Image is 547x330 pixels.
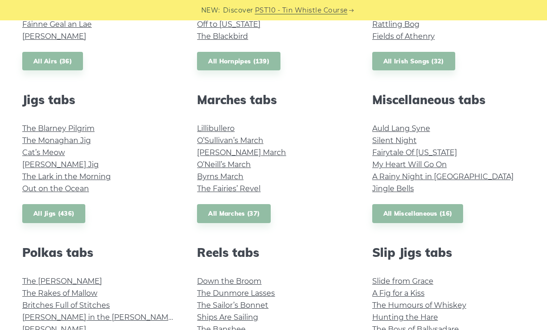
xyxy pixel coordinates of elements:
[22,136,91,145] a: The Monaghan Jig
[22,160,99,169] a: [PERSON_NAME] Jig
[22,204,85,223] a: All Jigs (436)
[372,32,435,41] a: Fields of Athenry
[197,204,271,223] a: All Marches (37)
[197,172,243,181] a: Byrns March
[372,20,420,29] a: Rattling Bog
[22,313,176,322] a: [PERSON_NAME] in the [PERSON_NAME]
[197,136,263,145] a: O’Sullivan’s March
[197,52,280,71] a: All Hornpipes (139)
[22,301,110,310] a: Britches Full of Stitches
[22,20,92,29] a: Fáinne Geal an Lae
[372,289,425,298] a: A Fig for a Kiss
[197,301,268,310] a: The Sailor’s Bonnet
[22,93,175,107] h2: Jigs tabs
[372,184,414,193] a: Jingle Bells
[197,160,251,169] a: O’Neill’s March
[22,184,89,193] a: Out on the Ocean
[255,5,348,16] a: PST10 - Tin Whistle Course
[22,124,95,133] a: The Blarney Pilgrim
[22,52,83,71] a: All Airs (36)
[201,5,220,16] span: NEW:
[197,289,275,298] a: The Dunmore Lasses
[372,93,525,107] h2: Miscellaneous tabs
[22,32,86,41] a: [PERSON_NAME]
[22,277,102,286] a: The [PERSON_NAME]
[197,184,261,193] a: The Fairies’ Revel
[372,160,447,169] a: My Heart Will Go On
[372,124,430,133] a: Auld Lang Syne
[372,245,525,260] h2: Slip Jigs tabs
[372,148,457,157] a: Fairytale Of [US_STATE]
[197,148,286,157] a: [PERSON_NAME] March
[22,172,111,181] a: The Lark in the Morning
[372,172,514,181] a: A Rainy Night in [GEOGRAPHIC_DATA]
[197,277,261,286] a: Down the Broom
[372,136,417,145] a: Silent Night
[223,5,254,16] span: Discover
[22,148,65,157] a: Cat’s Meow
[372,52,455,71] a: All Irish Songs (32)
[197,32,248,41] a: The Blackbird
[372,204,464,223] a: All Miscellaneous (16)
[197,124,235,133] a: Lillibullero
[197,313,258,322] a: Ships Are Sailing
[372,277,433,286] a: Slide from Grace
[372,301,466,310] a: The Humours of Whiskey
[372,313,438,322] a: Hunting the Hare
[197,20,261,29] a: Off to [US_STATE]
[22,245,175,260] h2: Polkas tabs
[197,93,350,107] h2: Marches tabs
[197,245,350,260] h2: Reels tabs
[22,289,97,298] a: The Rakes of Mallow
